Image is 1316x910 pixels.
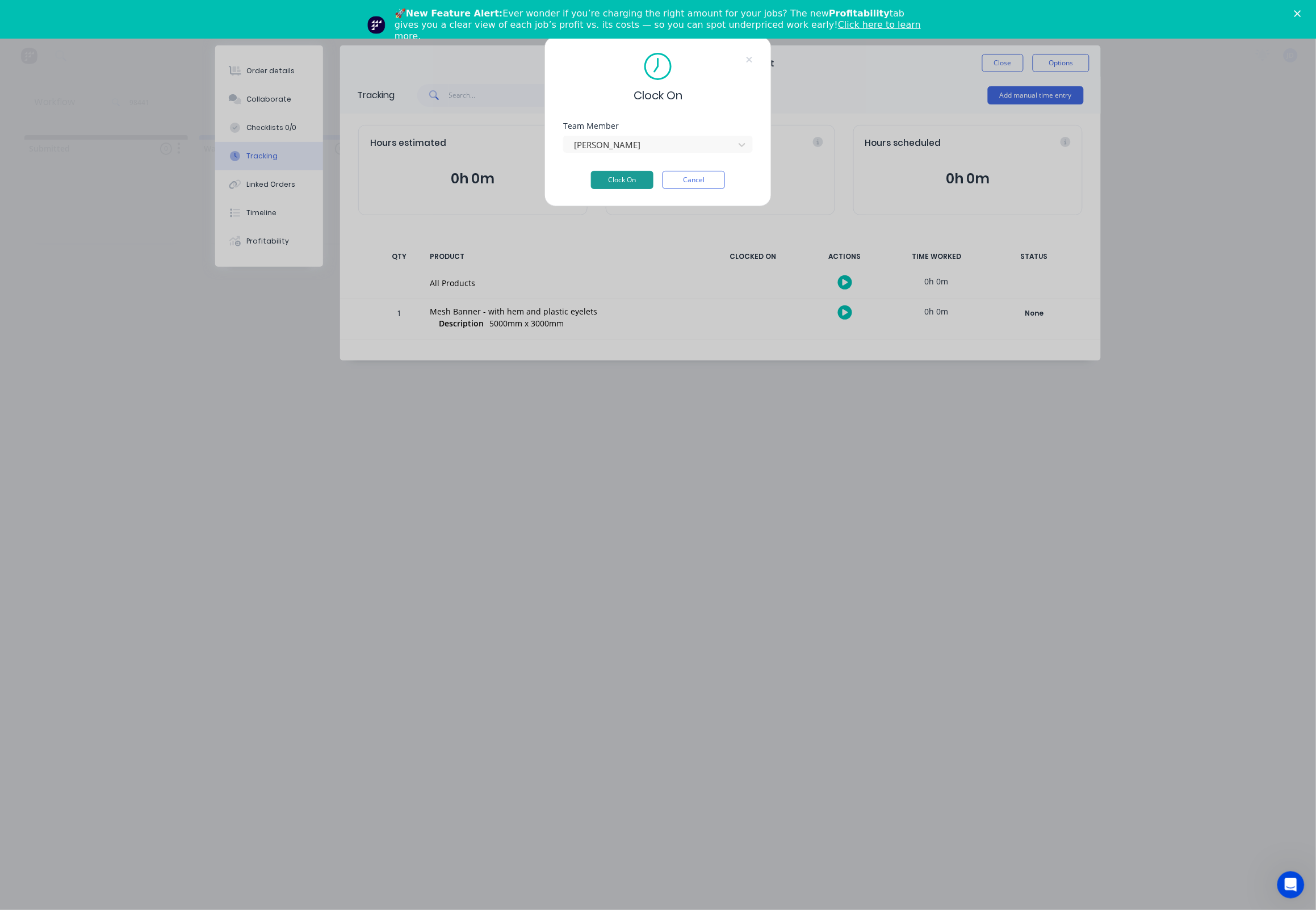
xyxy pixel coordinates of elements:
[1294,10,1306,17] div: Close
[406,8,503,19] b: New Feature Alert:
[663,171,725,189] button: Cancel
[634,87,682,104] span: Clock On
[591,171,653,189] button: Clock On
[1277,871,1305,899] iframe: Intercom live chat
[367,16,385,34] img: Profile image for Team
[395,19,921,41] a: Click here to learn more.
[829,8,890,19] b: Profitability
[563,122,753,130] div: Team Member
[395,8,931,42] div: 🚀 Ever wonder if you’re charging the right amount for your jobs? The new tab gives you a clear vi...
